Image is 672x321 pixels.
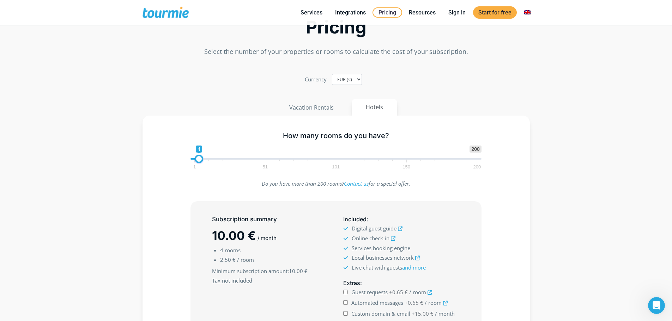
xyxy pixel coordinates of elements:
h5: Subscription summary [212,215,328,224]
button: Vacation Rentals [275,99,348,116]
span: Automated messages [351,299,403,306]
span: 10.00 € [212,228,256,243]
a: Pricing [373,7,402,18]
span: 200 [472,165,482,168]
a: Start for free [473,6,517,19]
span: Online check-in [352,235,389,242]
span: Included [343,216,367,223]
h5: : [343,215,460,224]
span: rooms [225,247,241,254]
span: / room [425,299,442,306]
span: +0.65 € [405,299,423,306]
span: Services booking engine [352,245,410,252]
span: 1 [192,165,197,168]
span: +0.65 € [389,289,408,296]
span: 200 [470,146,481,153]
span: +15.00 € [412,310,434,317]
iframe: Intercom live chat [648,297,665,314]
p: Do you have more than 200 rooms? for a special offer. [190,179,482,189]
a: Resources [404,8,441,17]
span: 10.00 € [289,267,308,274]
button: Hotels [352,99,397,116]
a: Sign in [443,8,471,17]
span: Digital guest guide [352,225,396,232]
a: Integrations [330,8,371,17]
span: 150 [401,165,411,168]
span: / month [435,310,455,317]
label: Currency [305,75,327,84]
span: Live chat with guests [352,264,426,271]
span: 101 [331,165,341,168]
span: Custom domain & email [351,310,410,317]
span: 4 [196,146,202,153]
span: 51 [262,165,269,168]
span: : [212,266,328,276]
a: Services [295,8,328,17]
p: Select the number of your properties or rooms to calculate the cost of your subscription. [143,47,530,56]
span: / room [409,289,426,296]
span: Guest requests [351,289,388,296]
span: / month [258,235,277,241]
u: Tax not included [212,277,252,284]
span: Extras [343,279,360,286]
span: / room [237,256,254,263]
a: and more [402,264,426,271]
h5: How many rooms do you have? [190,131,482,140]
span: Local businesses network [352,254,414,261]
span: 4 [220,247,223,254]
h2: Pricing [143,19,530,36]
span: 2.50 € [220,256,236,263]
h5: : [343,279,460,288]
a: Contact us [344,180,369,187]
span: Minimum subscription amount [212,267,287,274]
